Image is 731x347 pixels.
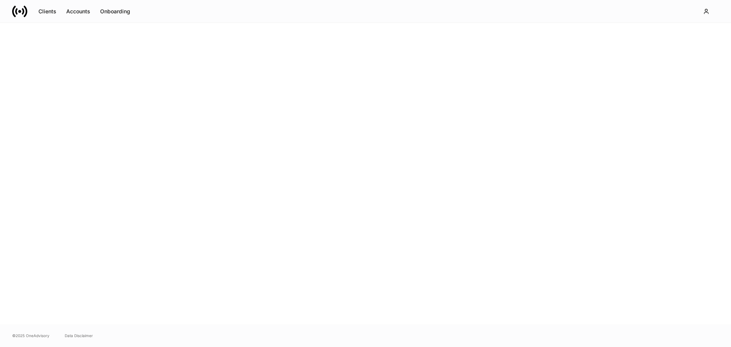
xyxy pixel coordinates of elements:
div: Clients [38,8,56,15]
span: © 2025 OneAdvisory [12,333,49,339]
div: Accounts [66,8,90,15]
button: Clients [34,5,61,18]
button: Onboarding [95,5,135,18]
a: Data Disclaimer [65,333,93,339]
div: Onboarding [100,8,130,15]
button: Accounts [61,5,95,18]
